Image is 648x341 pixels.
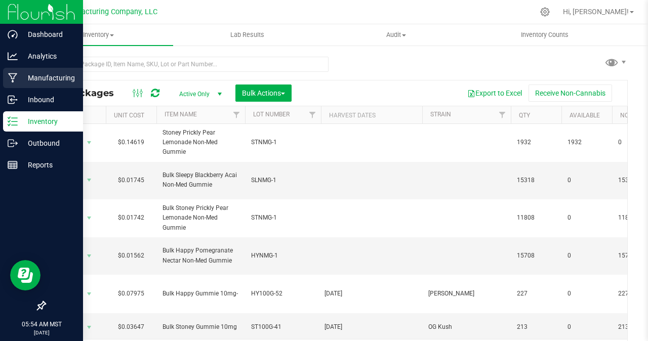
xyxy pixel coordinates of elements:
inline-svg: Reports [8,160,18,170]
p: Manufacturing [18,72,78,84]
a: Filter [494,106,511,123]
input: Search Package ID, Item Name, SKU, Lot or Part Number... [45,57,329,72]
button: Receive Non-Cannabis [529,84,612,102]
span: select [83,320,96,334]
span: Lab Results [217,30,278,39]
button: Bulk Actions [235,84,292,102]
span: Bulk Stoney Prickly Pear Lemonade Non-Med Gummie [163,203,239,233]
span: Inventory [24,30,173,39]
span: 11808 [517,213,555,223]
inline-svg: Dashboard [8,29,18,39]
td: $0.07975 [106,275,156,313]
td: $0.01745 [106,162,156,200]
a: Qty [519,112,530,119]
span: Stoney Prickly Pear Lemonade Non-Med Gummie [163,128,239,157]
a: Lab Results [173,24,322,46]
span: BB Manufacturing Company, LLC [49,8,157,16]
p: Reports [18,159,78,171]
a: Audit [322,24,471,46]
p: Inventory [18,115,78,127]
div: Value 1: 2024-11-19 [325,322,419,332]
p: [DATE] [5,329,78,336]
p: Analytics [18,50,78,62]
p: 05:54 AM MST [5,320,78,329]
a: Strain [430,111,451,118]
p: Inbound [18,94,78,106]
p: Outbound [18,137,78,149]
inline-svg: Manufacturing [8,73,18,83]
span: 0 [568,322,606,332]
span: Hi, [PERSON_NAME]! [563,8,629,16]
span: Bulk Stoney Gummie 10mg [163,322,239,332]
span: SLNMG-1 [251,176,315,185]
button: Export to Excel [461,84,529,102]
span: select [83,173,96,187]
td: $0.14619 [106,124,156,162]
span: Bulk Happy Pomegranate Nectar Non-Med Gummie [163,246,239,265]
span: Bulk Sleepy Blackberry Acai Non-Med Gummie [163,170,239,190]
a: Inventory [24,24,173,46]
span: select [83,249,96,263]
span: 1932 [517,138,555,147]
span: 15318 [517,176,555,185]
span: 15708 [517,251,555,261]
p: Dashboard [18,28,78,40]
a: Lot Number [253,111,290,118]
span: select [83,211,96,225]
a: Filter [304,106,321,123]
span: 0 [568,213,606,223]
span: 0 [568,176,606,185]
td: $0.01742 [106,199,156,237]
span: OG Kush [428,322,505,332]
span: HYNMG-1 [251,251,315,261]
span: 0 [568,289,606,299]
span: All Packages [53,88,124,99]
span: 1932 [568,138,606,147]
span: select [83,287,96,301]
span: Audit [322,30,470,39]
a: Inventory Counts [471,24,620,46]
a: Filter [228,106,245,123]
span: ST100G-41 [251,322,315,332]
a: Unit Cost [114,112,144,119]
span: STNMG-1 [251,213,315,223]
span: 227 [517,289,555,299]
span: select [83,136,96,150]
span: Inventory Counts [507,30,582,39]
a: Item Name [165,111,197,118]
a: Available [570,112,600,119]
span: 0 [568,251,606,261]
div: Manage settings [539,7,551,17]
span: Bulk Actions [242,89,285,97]
span: STNMG-1 [251,138,315,147]
inline-svg: Outbound [8,138,18,148]
span: [PERSON_NAME] [428,289,505,299]
inline-svg: Inbound [8,95,18,105]
span: Bulk Happy Gummie 10mg- [163,289,239,299]
div: Value 1: 2024-11-19 [325,289,419,299]
inline-svg: Analytics [8,51,18,61]
span: 213 [517,322,555,332]
inline-svg: Inventory [8,116,18,126]
th: Harvest Dates [321,106,422,124]
iframe: Resource center [10,260,40,290]
span: HY100G-52 [251,289,315,299]
td: $0.01562 [106,237,156,275]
